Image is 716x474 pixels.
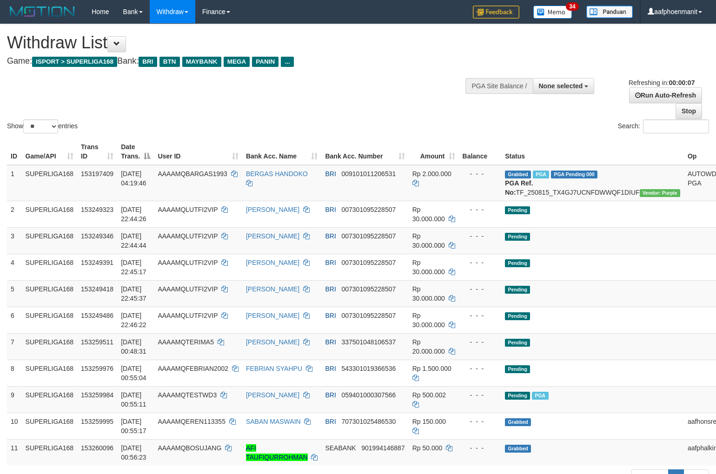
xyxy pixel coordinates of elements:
[7,254,22,280] td: 4
[22,386,78,413] td: SUPERLIGA168
[539,82,583,90] span: None selected
[412,259,445,276] span: Rp 30.000.000
[22,165,78,201] td: SUPERLIGA168
[22,307,78,333] td: SUPERLIGA168
[22,254,78,280] td: SUPERLIGA168
[158,365,228,372] span: AAAAMQFEBRIAN2002
[22,138,78,165] th: Game/API: activate to sort column ascending
[81,391,113,399] span: 153259984
[325,232,336,240] span: BRI
[22,439,78,466] td: SUPERLIGA168
[412,418,446,425] span: Rp 150.000
[463,311,498,320] div: - - -
[341,391,396,399] span: Copy 059401000307566 to clipboard
[412,285,445,302] span: Rp 30.000.000
[22,413,78,439] td: SUPERLIGA168
[7,280,22,307] td: 5
[121,170,146,187] span: [DATE] 04:19:46
[246,170,308,178] a: BERGAS HANDOKO
[361,444,404,452] span: Copy 901994146887 to clipboard
[463,337,498,347] div: - - -
[81,232,113,240] span: 153249346
[325,312,336,319] span: BRI
[246,418,301,425] a: SABAN MASWAIN
[551,171,597,178] span: PGA Pending
[341,170,396,178] span: Copy 009101011206531 to clipboard
[242,138,322,165] th: Bank Acc. Name: activate to sort column ascending
[341,285,396,293] span: Copy 007301095228507 to clipboard
[158,232,218,240] span: AAAAMQLUTFI2VIP
[246,444,308,461] a: AFI TAUFIQURROHMAN
[409,138,459,165] th: Amount: activate to sort column ascending
[7,360,22,386] td: 8
[412,391,446,399] span: Rp 500.002
[121,338,146,355] span: [DATE] 00:48:31
[22,201,78,227] td: SUPERLIGA168
[325,391,336,399] span: BRI
[7,165,22,201] td: 1
[81,444,113,452] span: 153260096
[532,392,548,400] span: Marked by aafmalik
[341,338,396,346] span: Copy 337501048106537 to clipboard
[81,285,113,293] span: 153249418
[463,364,498,373] div: - - -
[158,391,217,399] span: AAAAMQTESTWD3
[629,79,695,86] span: Refreshing in:
[246,285,299,293] a: [PERSON_NAME]
[32,57,117,67] span: ISPORT > SUPERLIGA168
[473,6,519,19] img: Feedback.jpg
[158,206,218,213] span: AAAAMQLUTFI2VIP
[7,227,22,254] td: 3
[412,365,451,372] span: Rp 1.500.000
[505,286,530,294] span: Pending
[22,360,78,386] td: SUPERLIGA168
[341,206,396,213] span: Copy 007301095228507 to clipboard
[22,227,78,254] td: SUPERLIGA168
[676,103,702,119] a: Stop
[341,312,396,319] span: Copy 007301095228507 to clipboard
[7,413,22,439] td: 10
[252,57,278,67] span: PANIN
[412,206,445,223] span: Rp 30.000.000
[22,333,78,360] td: SUPERLIGA168
[325,206,336,213] span: BRI
[7,201,22,227] td: 2
[618,119,709,133] label: Search:
[121,232,146,249] span: [DATE] 22:44:44
[154,138,242,165] th: User ID: activate to sort column ascending
[246,232,299,240] a: [PERSON_NAME]
[325,170,336,178] span: BRI
[412,312,445,329] span: Rp 30.000.000
[246,391,299,399] a: [PERSON_NAME]
[629,87,702,103] a: Run Auto-Refresh
[463,258,498,267] div: - - -
[158,285,218,293] span: AAAAMQLUTFI2VIP
[505,312,530,320] span: Pending
[505,233,530,241] span: Pending
[341,232,396,240] span: Copy 007301095228507 to clipboard
[325,444,356,452] span: SEABANK
[325,259,336,266] span: BRI
[139,57,157,67] span: BRI
[566,2,578,11] span: 34
[81,338,113,346] span: 153259511
[321,138,408,165] th: Bank Acc. Number: activate to sort column ascending
[669,79,695,86] strong: 00:00:07
[7,333,22,360] td: 7
[640,189,680,197] span: Vendor URL: https://trx4.1velocity.biz
[81,206,113,213] span: 153249323
[81,259,113,266] span: 153249391
[412,338,445,355] span: Rp 20.000.000
[23,119,58,133] select: Showentries
[505,259,530,267] span: Pending
[158,170,227,178] span: AAAAMQBARGAS1993
[341,259,396,266] span: Copy 007301095228507 to clipboard
[182,57,221,67] span: MAYBANK
[341,418,396,425] span: Copy 707301025486530 to clipboard
[465,78,532,94] div: PGA Site Balance /
[463,443,498,453] div: - - -
[463,231,498,241] div: - - -
[463,205,498,214] div: - - -
[505,179,533,196] b: PGA Ref. No:
[505,206,530,214] span: Pending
